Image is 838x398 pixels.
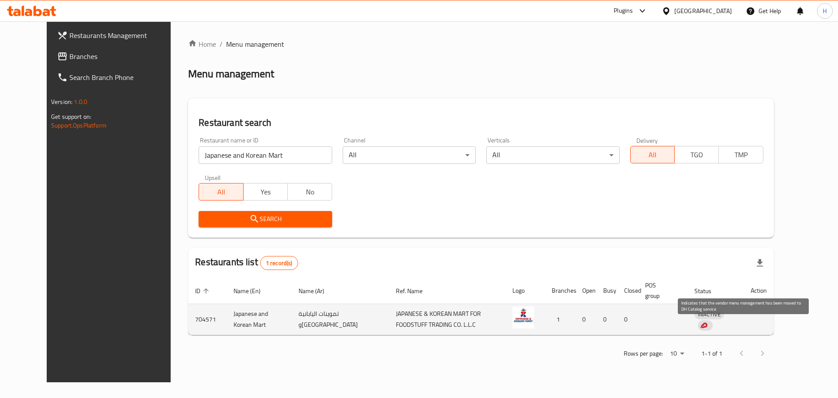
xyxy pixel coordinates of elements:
span: Branches [69,51,180,62]
div: All [486,146,619,164]
a: Restaurants Management [50,25,187,46]
th: Action [744,277,774,304]
img: delivery hero logo [700,322,707,329]
span: POS group [645,280,677,301]
button: Yes [243,183,288,201]
td: 0 [596,304,617,335]
span: Name (En) [234,286,272,296]
button: All [630,146,675,163]
button: Search [199,211,332,227]
p: Rows per page: [624,348,663,359]
th: Branches [545,277,575,304]
span: All [203,186,240,198]
button: All [199,183,243,201]
img: Japanese and Korean Mart [512,307,534,329]
li: / [220,39,223,49]
td: 0 [617,304,638,335]
span: TMP [722,149,759,161]
span: 1 record(s) [261,259,298,267]
span: ID [195,286,212,296]
th: Logo [505,277,545,304]
td: 0 [575,304,596,335]
td: Japanese and Korean Mart [227,304,292,335]
td: تموينات اليابانية و[GEOGRAPHIC_DATA] [292,304,389,335]
button: TMP [718,146,763,163]
td: JAPANESE & KOREAN MART FOR FOODSTUFF TRADING CO. L.L.C [389,304,505,335]
span: Search Branch Phone [69,72,180,83]
h2: Restaurant search [199,116,763,129]
td: 704571 [188,304,227,335]
th: Closed [617,277,638,304]
span: No [291,186,328,198]
a: Branches [50,46,187,67]
span: Search [206,214,325,225]
span: Name (Ar) [299,286,336,296]
span: Version: [51,96,72,107]
div: Export file [749,253,770,273]
label: Delivery [636,137,658,143]
a: Home [188,39,216,49]
nav: breadcrumb [188,39,774,49]
h2: Menu management [188,67,274,81]
span: Menu management [226,39,284,49]
h2: Restaurants list [195,256,298,270]
a: Support.OpsPlatform [51,120,106,131]
span: TGO [678,149,715,161]
span: Ref. Name [396,286,434,296]
td: 1 [545,304,575,335]
span: All [634,149,671,161]
th: Open [575,277,596,304]
span: Yes [247,186,284,198]
span: Restaurants Management [69,30,180,41]
div: Total records count [260,256,298,270]
span: H [823,6,827,16]
a: Search Branch Phone [50,67,187,88]
div: Rows per page: [666,347,687,360]
span: Status [694,286,723,296]
div: Plugins [614,6,633,16]
table: enhanced table [188,277,774,335]
th: Busy [596,277,617,304]
input: Search for restaurant name or ID.. [199,146,332,164]
span: 1.0.0 [74,96,87,107]
span: Get support on: [51,111,91,122]
p: 1-1 of 1 [701,348,722,359]
label: Upsell [205,174,221,180]
button: TGO [674,146,719,163]
span: INACTIVE [694,309,724,319]
div: All [343,146,476,164]
button: No [287,183,332,201]
div: [GEOGRAPHIC_DATA] [674,6,732,16]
